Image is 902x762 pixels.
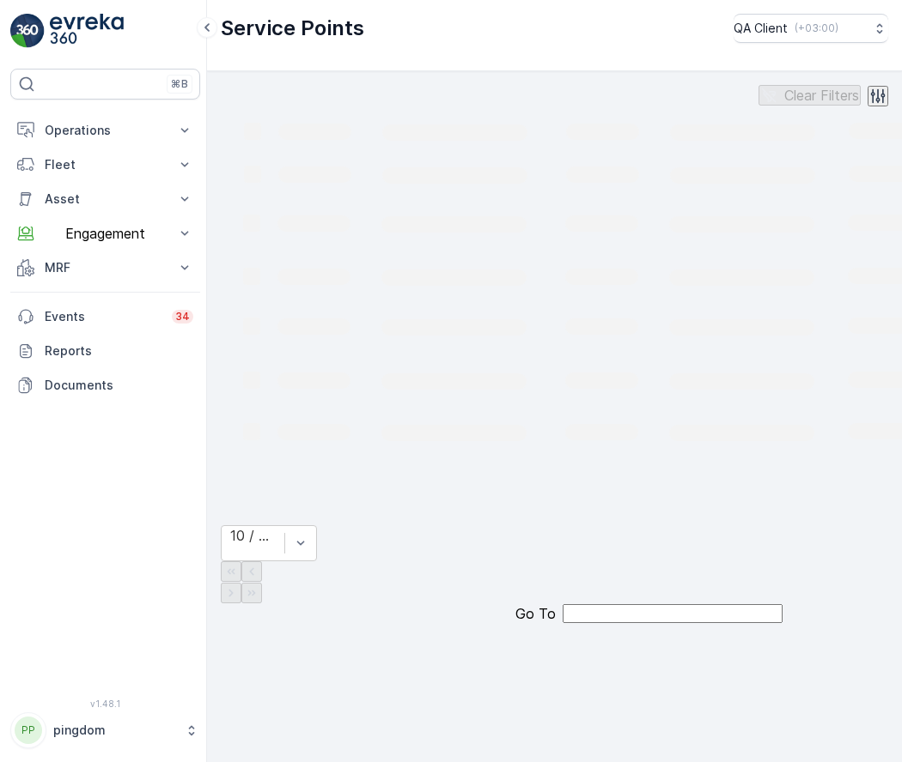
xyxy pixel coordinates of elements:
div: 10 / Page [230,528,276,543]
div: PP [15,717,42,744]
p: ( +03:00 ) [795,21,838,35]
button: Engagement [10,216,200,251]
p: Service Points [221,15,364,42]
img: logo [10,14,45,48]
a: Reports [10,334,200,368]
p: Fleet [45,156,166,173]
button: PPpingdom [10,712,200,748]
p: Documents [45,377,193,394]
button: QA Client(+03:00) [734,14,888,43]
button: MRF [10,251,200,285]
button: Fleet [10,148,200,182]
p: ⌘B [171,77,188,91]
p: QA Client [734,20,788,37]
button: Asset [10,182,200,216]
p: Operations [45,122,166,139]
button: Clear Filters [759,85,861,106]
button: Operations [10,113,200,148]
p: Asset [45,190,166,208]
img: logo_light-DOdMpM7g.png [50,14,124,48]
p: Clear Filters [784,88,859,103]
p: Engagement [45,226,166,241]
p: Reports [45,342,193,360]
p: Events [45,308,162,325]
a: Events34 [10,299,200,334]
p: MRF [45,259,166,276]
span: Go To [515,606,556,621]
p: 34 [175,310,190,324]
span: v 1.48.1 [10,698,200,709]
a: Documents [10,368,200,402]
p: pingdom [53,722,176,739]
